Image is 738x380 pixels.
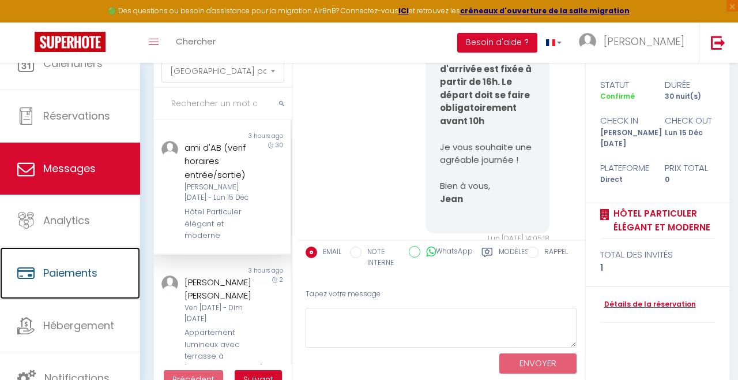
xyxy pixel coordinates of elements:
[35,32,106,52] img: Super Booking
[426,233,549,244] div: Lun [DATE] 14:05:18
[592,114,657,128] div: check in
[592,161,657,175] div: Plateforme
[657,78,722,92] div: durée
[592,78,657,92] div: statut
[154,88,292,120] input: Rechercher un mot clé
[362,247,400,269] label: NOTE INTERNE
[440,141,534,166] span: Je vous souhaite une agréable journée !
[43,56,103,70] span: Calendriers
[711,35,725,50] img: logout
[43,266,97,280] span: Paiements
[184,182,257,204] div: [PERSON_NAME] [DATE] - Lun 15 Déc
[161,141,178,158] img: ...
[420,246,473,259] label: WhatsApp
[440,180,490,192] span: Bien à vous,
[499,353,577,374] button: ENVOYER
[176,35,216,47] span: Chercher
[657,128,722,150] div: Lun 15 Déc
[609,207,716,234] a: Hôtel Particuler élégant et moderne
[43,318,114,333] span: Hébergement
[276,141,283,150] span: 30
[499,247,529,270] label: Modèles
[167,23,224,63] a: Chercher
[657,91,722,102] div: 30 nuit(s)
[657,174,722,185] div: 0
[604,34,684,49] span: [PERSON_NAME]
[317,247,341,259] label: EMAIL
[184,303,257,325] div: Ven [DATE] - Dim [DATE]
[600,261,716,275] div: 1
[43,109,110,123] span: Réservations
[592,128,657,150] div: [PERSON_NAME] [DATE]
[657,114,722,128] div: check out
[657,161,722,175] div: Prix total
[306,280,577,308] div: Tapez votre message
[440,193,535,206] p: Jean
[184,141,257,182] div: ami d'AB (verif horaires entrée/sortie)
[184,327,257,374] div: Appartement lumineux avec terrasse à [GEOGRAPHIC_DATA]
[161,275,178,292] img: ...
[440,50,533,127] strong: Important : l'heure d'arrivée est fixée à partir de 16h. Le départ doit se faire obligatoirement ...
[398,6,409,16] a: ICI
[222,266,290,275] div: 3 hours ago
[592,174,657,185] div: Direct
[579,33,596,50] img: ...
[600,248,716,262] div: total des invités
[600,91,635,101] span: Confirmé
[539,247,568,259] label: RAPPEL
[184,206,257,241] div: Hôtel Particuler élégant et moderne
[457,33,537,53] button: Besoin d'aide ?
[280,275,283,284] span: 2
[460,6,630,16] a: créneaux d'ouverture de la salle migration
[9,5,44,39] button: Ouvrir le widget de chat LiveChat
[184,275,257,303] div: [PERSON_NAME] [PERSON_NAME]
[570,23,699,63] a: ... [PERSON_NAME]
[43,161,96,176] span: Messages
[600,299,696,310] a: Détails de la réservation
[222,132,290,141] div: 3 hours ago
[43,213,90,228] span: Analytics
